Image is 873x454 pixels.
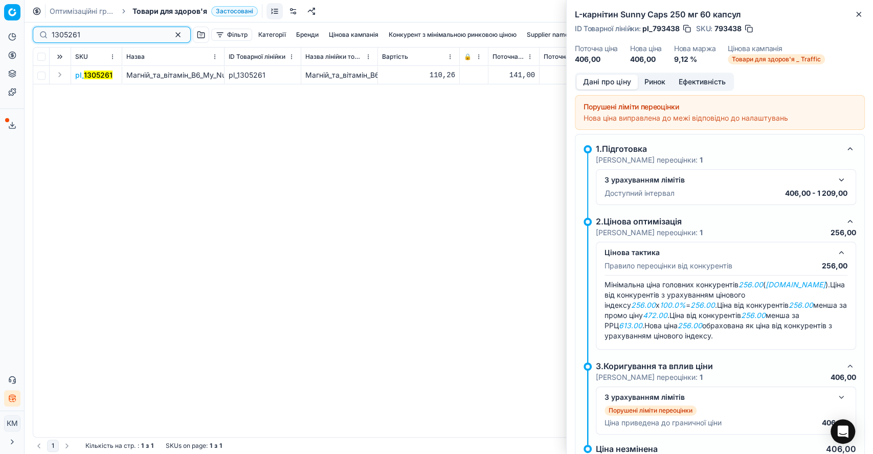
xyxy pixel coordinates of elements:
[254,29,290,41] button: Категорії
[609,406,692,415] p: Порушені ліміти переоцінки
[700,228,703,237] strong: 1
[605,280,830,289] span: Мінімальна ціна головних конкурентів ( ).
[605,261,732,271] p: Правило переоцінки від конкурентів
[605,418,722,428] p: Ціна приведена до граничної ціни
[596,155,703,165] p: [PERSON_NAME] переоцінки:
[630,54,662,64] dd: 406,00
[493,70,535,80] div: 141,00
[596,372,703,382] p: [PERSON_NAME] переоцінки:
[700,155,703,164] strong: 1
[605,321,832,340] span: Нова ціна обрахована як ціна від конкурентів з урахуванням цінового індексу.
[638,75,672,89] button: Ринок
[575,25,640,32] span: ID Товарної лінійки :
[464,53,472,61] span: 🔒
[741,311,766,320] em: 256.00
[575,45,618,52] dt: Поточна ціна
[619,321,642,330] em: 613.00
[292,29,323,41] button: Бренди
[47,440,59,452] button: 1
[700,373,703,381] strong: 1
[672,75,732,89] button: Ефективність
[631,301,656,309] em: 256.00
[822,261,847,271] p: 256,00
[605,392,831,402] div: З урахуванням лімітів
[584,102,856,112] div: Порушені ліміти переоцінки
[696,25,712,32] span: SKU :
[54,51,66,63] button: Expand all
[831,419,855,444] div: Open Intercom Messenger
[54,69,66,81] button: Expand
[523,29,573,41] button: Supplier name
[831,228,856,238] p: 256,00
[596,445,658,453] p: Ціна незмінена
[596,143,840,155] div: 1.Підготовка
[766,280,825,289] em: [DOMAIN_NAME]
[52,30,164,40] input: Пошук по SKU або назві
[211,6,258,16] span: Застосовані
[738,280,763,289] em: 256.00
[75,70,113,80] button: pl_1305261
[75,53,88,61] span: SKU
[75,70,113,80] span: pl_
[584,113,856,123] div: Нова ціна виправлена до межі відповідно до налаштувань
[822,418,847,428] p: 406,00
[660,301,686,309] em: 100.0%
[210,442,212,450] strong: 1
[605,311,799,330] span: Ціна від конкурентів менша за РРЦ .
[596,228,703,238] p: [PERSON_NAME] переоцінки:
[85,442,153,450] div: :
[325,29,383,41] button: Цінова кампанія
[826,445,856,453] p: 406,00
[126,71,303,79] span: Магній_та_вітамін_В6_My_Nutri_Week_100_таблеток
[305,53,363,61] span: Назва лінійки товарів
[211,29,252,41] button: Фільтр
[33,440,73,452] nav: pagination
[61,440,73,452] button: Go to next page
[575,8,865,20] h2: L-карнітин Sunny Caps 250 мг 60 капсул
[166,442,208,450] span: SKUs on page :
[219,442,222,450] strong: 1
[642,24,680,34] span: pl_793438
[214,442,217,450] strong: з
[678,321,702,330] em: 256.00
[605,301,847,320] span: Ціна від конкурентів менша за промо ціну .
[151,442,153,450] strong: 1
[714,24,742,34] span: 793438
[544,53,601,61] span: Поточна промо ціна
[146,442,149,450] strong: з
[674,54,716,64] dd: 9,12 %
[831,372,856,382] p: 406,00
[789,301,813,309] em: 256.00
[576,75,638,89] button: Дані про ціну
[674,45,716,52] dt: Нова маржа
[575,54,618,64] dd: 406,00
[596,215,840,228] div: 2.Цінова оптимізація
[132,6,207,16] span: Товари для здоров'я
[728,54,825,64] span: Товари для здоров'я _ Traffic
[84,71,113,79] mark: 1305261
[785,188,847,198] p: 406,00 - 1 209,00
[126,53,145,61] span: Назва
[229,70,297,80] div: pl_1305261
[493,53,525,61] span: Поточна ціна
[630,45,662,52] dt: Нова ціна
[605,188,675,198] p: Доступний інтервал
[605,175,831,185] div: З урахуванням лімітів
[643,311,667,320] em: 472.00
[728,45,825,52] dt: Цінова кампанія
[132,6,258,16] span: Товари для здоров'яЗастосовані
[382,53,408,61] span: Вартість
[690,301,715,309] em: 256.00
[385,29,521,41] button: Конкурент з мінімальною ринковою ціною
[544,70,612,80] div: 141,00
[33,440,45,452] button: Go to previous page
[5,416,20,431] span: КM
[50,6,115,16] a: Оптимізаційні групи
[605,247,831,258] div: Цінова тактика
[596,360,840,372] div: 3.Коригування та вплив ціни
[605,280,845,309] span: Ціна від конкурентів з урахуванням цінового індексу x = .
[382,70,455,80] div: 110,26
[50,6,258,16] nav: breadcrumb
[4,415,20,432] button: КM
[85,442,136,450] span: Кількість на стр.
